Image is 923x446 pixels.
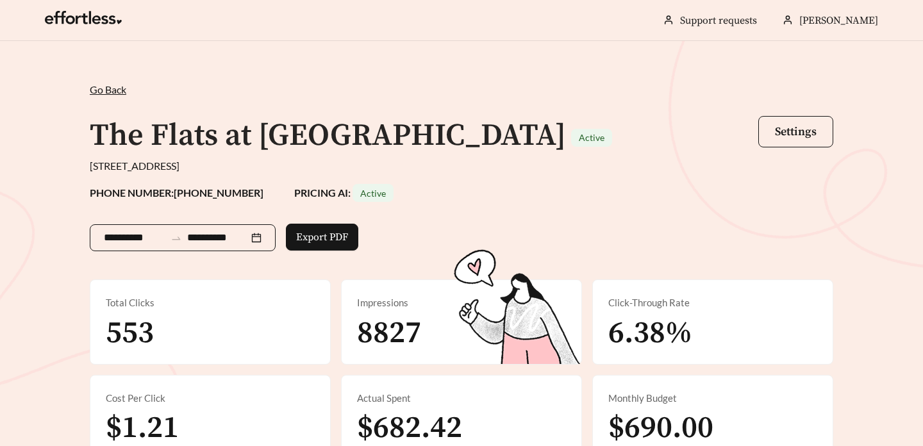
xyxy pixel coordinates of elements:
span: swap-right [170,233,182,244]
div: Impressions [357,295,566,310]
span: 553 [106,314,154,352]
div: Total Clicks [106,295,315,310]
span: Go Back [90,83,126,95]
div: Cost Per Click [106,391,315,406]
div: Actual Spent [357,391,566,406]
h1: The Flats at [GEOGRAPHIC_DATA] [90,117,566,155]
span: 6.38% [608,314,692,352]
span: Active [579,132,604,143]
span: Export PDF [296,229,348,245]
button: Settings [758,116,833,147]
span: 8827 [357,314,421,352]
strong: PRICING AI: [294,186,394,199]
span: Active [360,188,386,199]
div: Monthly Budget [608,391,817,406]
button: Export PDF [286,224,358,251]
span: Settings [775,124,817,139]
div: [STREET_ADDRESS] [90,158,833,174]
div: Click-Through Rate [608,295,817,310]
span: to [170,232,182,244]
strong: PHONE NUMBER: [PHONE_NUMBER] [90,186,263,199]
span: [PERSON_NAME] [799,14,878,27]
a: Support requests [680,14,757,27]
